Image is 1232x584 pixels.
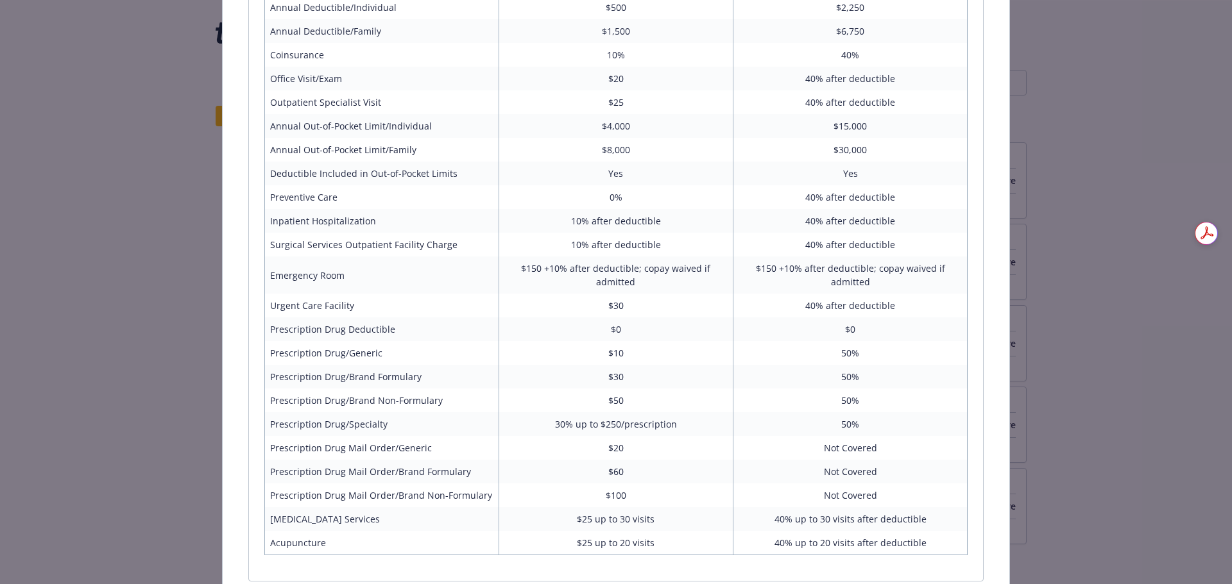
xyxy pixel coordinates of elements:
[499,436,733,460] td: $20
[733,531,968,555] td: 40% up to 20 visits after deductible
[499,294,733,317] td: $30
[733,256,968,294] td: $150 +10% after deductible; copay waived if admitted
[733,90,968,114] td: 40% after deductible
[264,233,499,256] td: Surgical Services Outpatient Facility Charge
[499,388,733,412] td: $50
[499,507,733,531] td: $25 up to 30 visits
[264,114,499,138] td: Annual Out-of-Pocket Limit/Individual
[733,365,968,388] td: 50%
[264,412,499,436] td: Prescription Drug/Specialty
[733,317,968,341] td: $0
[264,341,499,365] td: Prescription Drug/Generic
[264,43,499,67] td: Coinsurance
[264,483,499,507] td: Prescription Drug Mail Order/Brand Non-Formulary
[733,19,968,43] td: $6,750
[499,138,733,162] td: $8,000
[499,531,733,555] td: $25 up to 20 visits
[733,162,968,185] td: Yes
[499,162,733,185] td: Yes
[264,531,499,555] td: Acupuncture
[733,460,968,483] td: Not Covered
[499,317,733,341] td: $0
[264,19,499,43] td: Annual Deductible/Family
[733,507,968,531] td: 40% up to 30 visits after deductible
[499,114,733,138] td: $4,000
[499,365,733,388] td: $30
[264,162,499,185] td: Deductible Included in Out-of-Pocket Limits
[264,256,499,294] td: Emergency Room
[499,256,733,294] td: $150 +10% after deductible; copay waived if admitted
[264,365,499,388] td: Prescription Drug/Brand Formulary
[499,185,733,209] td: 0%
[264,67,499,90] td: Office Visit/Exam
[733,67,968,90] td: 40% after deductible
[264,317,499,341] td: Prescription Drug Deductible
[499,341,733,365] td: $10
[499,19,733,43] td: $1,500
[733,483,968,507] td: Not Covered
[499,412,733,436] td: 30% up to $250/prescription
[264,507,499,531] td: [MEDICAL_DATA] Services
[499,67,733,90] td: $20
[733,294,968,317] td: 40% after deductible
[264,138,499,162] td: Annual Out-of-Pocket Limit/Family
[264,388,499,412] td: Prescription Drug/Brand Non-Formulary
[264,90,499,114] td: Outpatient Specialist Visit
[733,114,968,138] td: $15,000
[264,436,499,460] td: Prescription Drug Mail Order/Generic
[733,412,968,436] td: 50%
[499,460,733,483] td: $60
[264,460,499,483] td: Prescription Drug Mail Order/Brand Formulary
[264,185,499,209] td: Preventive Care
[733,436,968,460] td: Not Covered
[499,233,733,256] td: 10% after deductible
[733,209,968,233] td: 40% after deductible
[499,483,733,507] td: $100
[264,209,499,233] td: Inpatient Hospitalization
[733,138,968,162] td: $30,000
[733,341,968,365] td: 50%
[499,209,733,233] td: 10% after deductible
[733,388,968,412] td: 50%
[499,90,733,114] td: $25
[733,185,968,209] td: 40% after deductible
[733,43,968,67] td: 40%
[499,43,733,67] td: 10%
[264,294,499,317] td: Urgent Care Facility
[733,233,968,256] td: 40% after deductible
